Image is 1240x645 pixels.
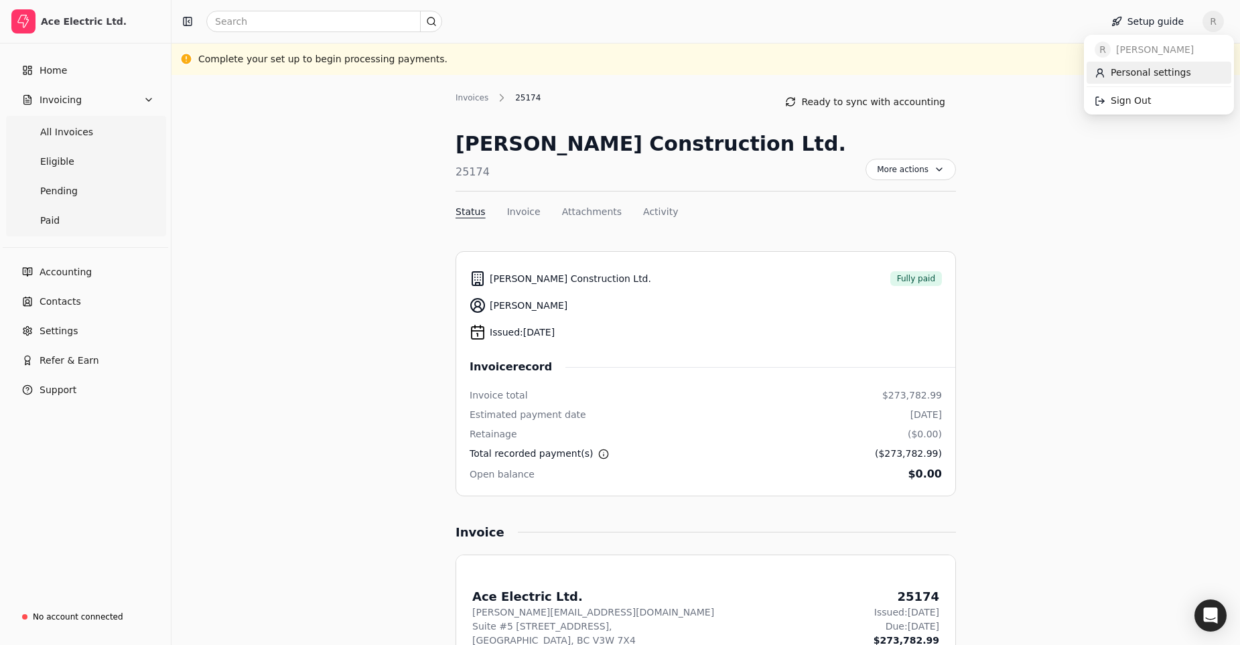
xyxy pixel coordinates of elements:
[5,288,165,315] a: Contacts
[1116,43,1194,57] span: [PERSON_NAME]
[5,605,165,629] a: No account connected
[40,295,81,309] span: Contacts
[1101,11,1194,32] button: Setup guide
[908,466,942,482] div: $0.00
[472,620,714,634] div: Suite #5 [STREET_ADDRESS],
[206,11,442,32] input: Search
[882,388,942,403] div: $273,782.99
[8,207,163,234] a: Paid
[8,177,163,204] a: Pending
[490,272,651,286] span: [PERSON_NAME] Construction Ltd.
[1194,599,1227,632] div: Open Intercom Messenger
[774,91,956,113] button: Ready to sync with accounting
[470,468,535,482] div: Open balance
[470,388,528,403] div: Invoice total
[5,347,165,374] button: Refer & Earn
[456,129,846,159] div: [PERSON_NAME] Construction Ltd.
[470,408,586,422] div: Estimated payment date
[5,57,165,84] a: Home
[897,273,935,285] span: Fully paid
[456,164,846,180] div: 25174
[490,299,567,313] span: [PERSON_NAME]
[866,159,956,180] button: More actions
[562,205,622,219] button: Attachments
[472,605,714,620] div: [PERSON_NAME][EMAIL_ADDRESS][DOMAIN_NAME]
[508,92,547,104] div: 25174
[456,92,495,104] div: Invoices
[40,354,99,368] span: Refer & Earn
[33,611,123,623] div: No account connected
[1084,35,1234,115] div: R
[8,119,163,145] a: All Invoices
[910,408,942,422] div: [DATE]
[5,376,165,403] button: Support
[470,427,517,441] div: Retainage
[198,52,447,66] div: Complete your set up to begin processing payments.
[5,259,165,285] a: Accounting
[5,317,165,344] a: Settings
[456,523,518,541] div: Invoice
[40,125,93,139] span: All Invoices
[40,184,78,198] span: Pending
[40,155,74,169] span: Eligible
[40,93,82,107] span: Invoicing
[472,587,714,605] div: Ace Electric Ltd.
[40,214,60,228] span: Paid
[456,91,547,104] nav: Breadcrumb
[470,447,609,461] div: Total recorded payment(s)
[40,64,67,78] span: Home
[908,427,942,441] div: ($0.00)
[874,587,939,605] div: 25174
[643,205,678,219] button: Activity
[875,447,942,461] div: ($273,782.99)
[1202,11,1224,32] button: R
[40,324,78,338] span: Settings
[874,605,939,620] div: Issued: [DATE]
[1095,42,1111,58] span: R
[507,205,541,219] button: Invoice
[874,620,939,634] div: Due: [DATE]
[40,383,76,397] span: Support
[1111,66,1191,80] span: Personal settings
[41,15,159,28] div: Ace Electric Ltd.
[456,205,486,219] button: Status
[40,265,92,279] span: Accounting
[490,326,555,340] span: Issued: [DATE]
[1111,94,1151,108] span: Sign Out
[470,359,565,375] span: Invoice record
[5,86,165,113] button: Invoicing
[8,148,163,175] a: Eligible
